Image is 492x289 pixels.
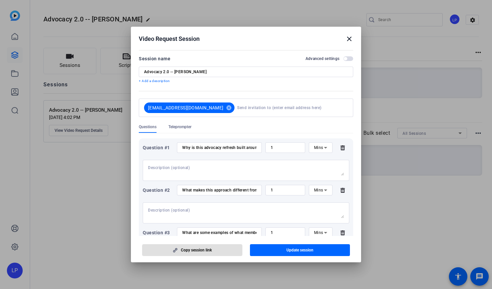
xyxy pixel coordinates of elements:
span: Copy session link [181,247,212,253]
span: Questions [139,124,157,130]
input: Enter your question here [182,145,257,150]
span: Mins [314,230,323,235]
input: Time [271,230,300,235]
button: Copy session link [142,244,242,256]
input: Time [271,188,300,193]
div: Video Request Session [139,35,353,43]
div: Question #3 [143,229,173,237]
div: Question #2 [143,186,173,194]
button: Update session [250,244,350,256]
span: Mins [314,145,323,150]
span: Mins [314,188,323,192]
mat-icon: cancel [223,105,234,111]
div: Session name [139,55,170,63]
input: Enter Session Name [144,69,348,74]
div: Question #1 [143,144,173,152]
span: Teleprompter [168,124,191,130]
input: Enter your question here [182,230,257,235]
input: Time [271,145,300,150]
mat-icon: close [345,35,353,43]
input: Send invitation to (enter email address here) [237,101,345,114]
input: Enter your question here [182,188,257,193]
span: [EMAIL_ADDRESS][DOMAIN_NAME] [148,104,223,111]
h2: Advanced settings [306,56,339,61]
span: Update session [286,247,313,253]
p: + Add a description [139,78,353,84]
